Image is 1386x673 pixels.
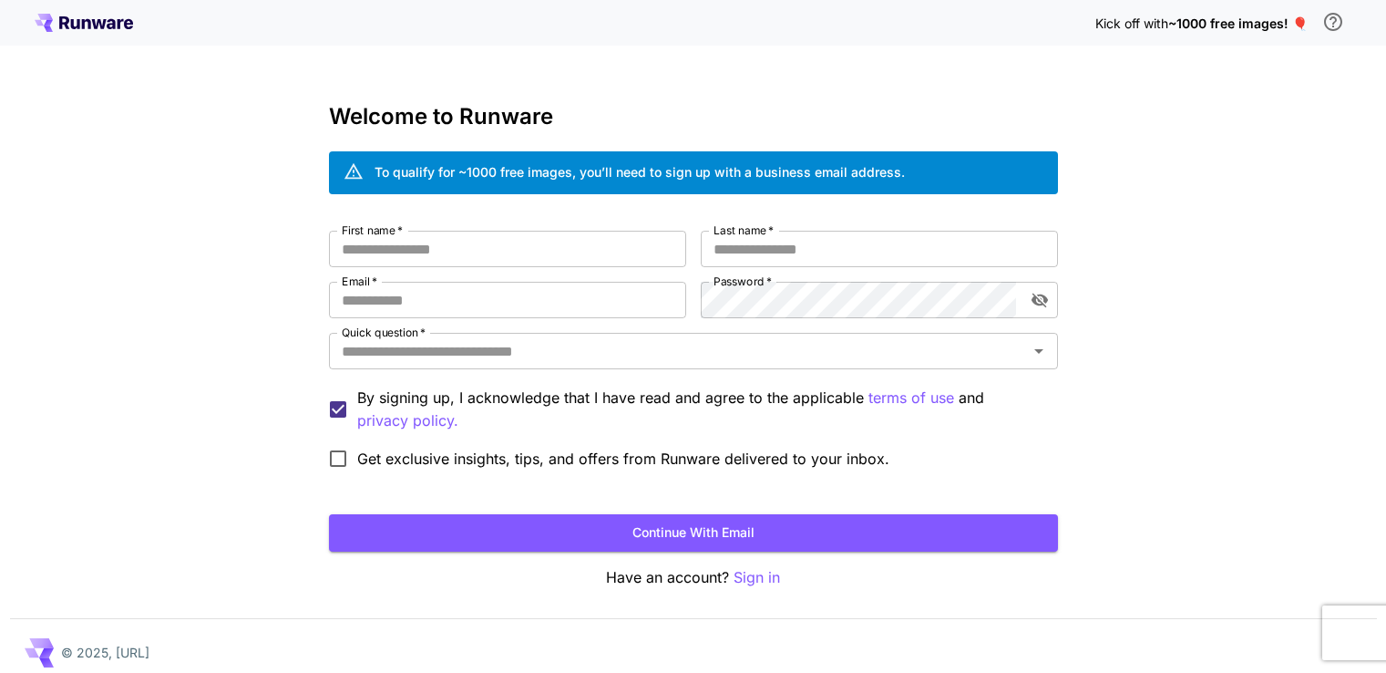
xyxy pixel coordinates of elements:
[357,409,458,432] button: By signing up, I acknowledge that I have read and agree to the applicable terms of use and
[357,409,458,432] p: privacy policy.
[1168,16,1308,31] span: ~1000 free images! 🎈
[714,223,774,238] label: Last name
[1026,338,1052,364] button: Open
[375,162,905,181] div: To qualify for ~1000 free images, you’ll need to sign up with a business email address.
[61,643,149,662] p: © 2025, [URL]
[357,448,889,470] span: Get exclusive insights, tips, and offers from Runware delivered to your inbox.
[734,566,780,589] button: Sign in
[357,387,1043,432] p: By signing up, I acknowledge that I have read and agree to the applicable and
[1095,16,1168,31] span: Kick off with
[329,104,1058,129] h3: Welcome to Runware
[342,274,377,289] label: Email
[342,325,426,340] label: Quick question
[1315,4,1351,40] button: In order to qualify for free credit, you need to sign up with a business email address and click ...
[329,514,1058,552] button: Continue with email
[329,566,1058,589] p: Have an account?
[714,274,772,289] label: Password
[342,223,403,238] label: First name
[868,387,954,409] button: By signing up, I acknowledge that I have read and agree to the applicable and privacy policy.
[868,387,954,409] p: terms of use
[1023,284,1056,316] button: toggle password visibility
